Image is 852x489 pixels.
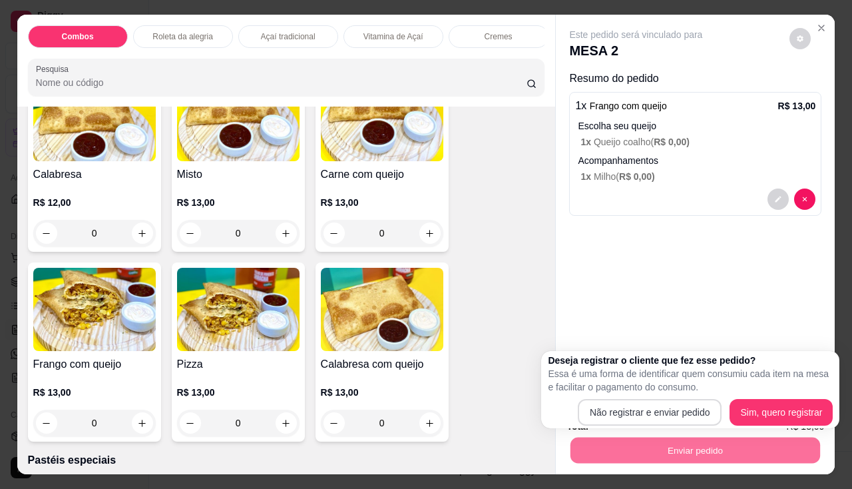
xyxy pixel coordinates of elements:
button: Close [811,17,832,39]
p: R$ 13,00 [177,386,300,399]
span: 1 x [580,171,593,182]
img: product-image [177,268,300,351]
input: Pesquisa [36,76,527,89]
h4: Misto [177,167,300,183]
span: 1 x [580,137,593,147]
button: Sim, quero registrar [730,399,833,426]
p: Essa é uma forma de identificar quem consumiu cada item na mesa e facilitar o pagamento do consumo. [548,367,833,394]
p: Cremes [485,31,513,42]
h4: Calabresa com queijo [321,356,443,372]
img: product-image [321,268,443,351]
p: Combos [62,31,94,42]
p: Escolha seu queijo [578,119,815,133]
p: 1 x [575,98,666,114]
span: R$ 0,00 ) [619,171,655,182]
img: product-image [177,78,300,161]
p: MESA 2 [569,41,702,60]
h4: Frango com queijo [33,356,156,372]
p: R$ 13,00 [321,196,443,209]
p: Pastéis especiais [28,452,545,468]
p: R$ 12,00 [33,196,156,209]
p: Milho ( [580,170,815,183]
img: product-image [33,78,156,161]
p: Este pedido será vinculado para [569,28,702,41]
p: R$ 13,00 [33,386,156,399]
button: Não registrar e enviar pedido [578,399,722,426]
button: decrease-product-quantity [789,28,811,49]
p: Resumo do pedido [569,71,821,87]
span: Frango com queijo [590,101,667,111]
h4: Carne com queijo [321,167,443,183]
p: Acompanhamentos [578,154,815,167]
h2: Deseja registrar o cliente que fez esse pedido? [548,354,833,367]
span: R$ 0,00 ) [654,137,690,147]
p: R$ 13,00 [177,196,300,209]
img: product-image [33,268,156,351]
button: Enviar pedido [570,438,820,464]
strong: Total [566,421,588,432]
button: decrease-product-quantity [767,189,789,210]
p: Queijo coalho ( [580,135,815,149]
button: decrease-product-quantity [794,189,815,210]
p: R$ 13,00 [321,386,443,399]
h4: Pizza [177,356,300,372]
p: Açaí tradicional [261,31,316,42]
h4: Calabresa [33,167,156,183]
p: R$ 13,00 [778,99,816,113]
p: Vitamina de Açaí [363,31,423,42]
label: Pesquisa [36,63,73,75]
img: product-image [321,78,443,161]
p: Roleta da alegria [152,31,213,42]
